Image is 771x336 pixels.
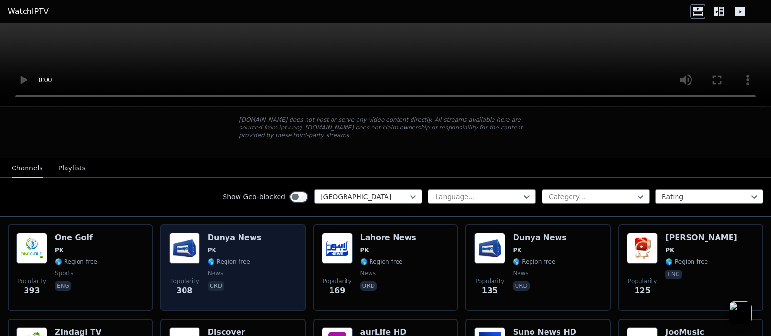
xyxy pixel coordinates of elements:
[513,281,529,291] p: urd
[474,233,505,264] img: Dunya News
[360,281,377,291] p: urd
[55,233,97,243] h6: One Golf
[627,233,658,264] img: Geo Kahani
[17,277,46,285] span: Popularity
[279,124,302,131] a: iptv-org
[482,285,498,297] span: 135
[55,270,73,277] span: sports
[360,233,416,243] h6: Lahore News
[360,270,376,277] span: news
[55,281,71,291] p: eng
[665,258,708,266] span: 🌎 Region-free
[665,246,674,254] span: PK
[208,258,250,266] span: 🌎 Region-free
[513,246,521,254] span: PK
[360,246,369,254] span: PK
[329,285,345,297] span: 169
[323,277,352,285] span: Popularity
[475,277,504,285] span: Popularity
[170,277,199,285] span: Popularity
[58,159,86,178] button: Playlists
[208,233,261,243] h6: Dunya News
[665,233,737,243] h6: [PERSON_NAME]
[24,285,40,297] span: 393
[55,258,97,266] span: 🌎 Region-free
[239,116,532,139] p: [DOMAIN_NAME] does not host or serve any video content directly. All streams available here are s...
[208,270,223,277] span: news
[208,246,216,254] span: PK
[322,233,353,264] img: Lahore News
[223,192,285,202] label: Show Geo-blocked
[360,258,403,266] span: 🌎 Region-free
[513,233,566,243] h6: Dunya News
[513,270,528,277] span: news
[16,233,47,264] img: One Golf
[55,246,64,254] span: PK
[8,6,49,17] a: WatchIPTV
[176,285,192,297] span: 308
[12,159,43,178] button: Channels
[208,281,224,291] p: urd
[513,258,555,266] span: 🌎 Region-free
[628,277,657,285] span: Popularity
[665,270,682,279] p: eng
[169,233,200,264] img: Dunya News
[634,285,650,297] span: 125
